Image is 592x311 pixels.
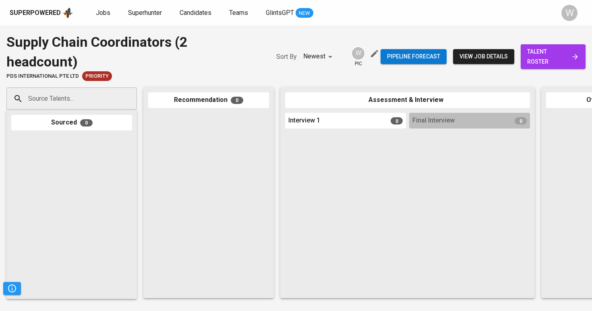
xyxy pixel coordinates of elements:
[296,9,313,17] span: NEW
[460,52,508,62] span: view job details
[128,9,162,17] span: Superhunter
[412,116,455,125] span: Final Interview
[229,9,248,17] span: Teams
[128,8,164,18] a: Superhunter
[351,46,365,67] div: pic
[276,52,297,62] p: Sort By
[229,8,250,18] a: Teams
[303,49,335,64] div: Newest
[3,282,21,295] button: Pipeline Triggers
[82,73,112,80] span: Priority
[10,8,61,18] div: Superpowered
[527,47,579,66] span: talent roster
[148,92,269,108] div: Recommendation
[96,8,112,18] a: Jobs
[180,8,213,18] a: Candidates
[180,9,211,17] span: Candidates
[132,98,134,100] button: Open
[11,115,132,131] div: Sourced
[80,119,93,126] span: 0
[231,97,243,104] span: 0
[288,116,320,125] span: Interview 1
[453,49,514,64] button: view job details
[285,92,530,108] div: Assessment & Interview
[521,44,586,69] a: talent roster
[82,71,112,81] div: Job Order Reopened
[62,7,73,19] img: app logo
[387,52,440,62] span: Pipeline forecast
[351,46,365,60] div: W
[10,7,73,19] a: Superpoweredapp logo
[561,5,578,21] div: W
[6,32,260,71] div: Supply Chain Coordinators (2 headcount)
[515,117,527,124] span: 0
[266,9,294,17] span: GlintsGPT
[6,73,79,80] span: PDS International Pte Ltd
[96,9,110,17] span: Jobs
[303,52,325,61] p: Newest
[266,8,313,18] a: GlintsGPT NEW
[391,117,403,124] span: 0
[381,49,447,64] button: Pipeline forecast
